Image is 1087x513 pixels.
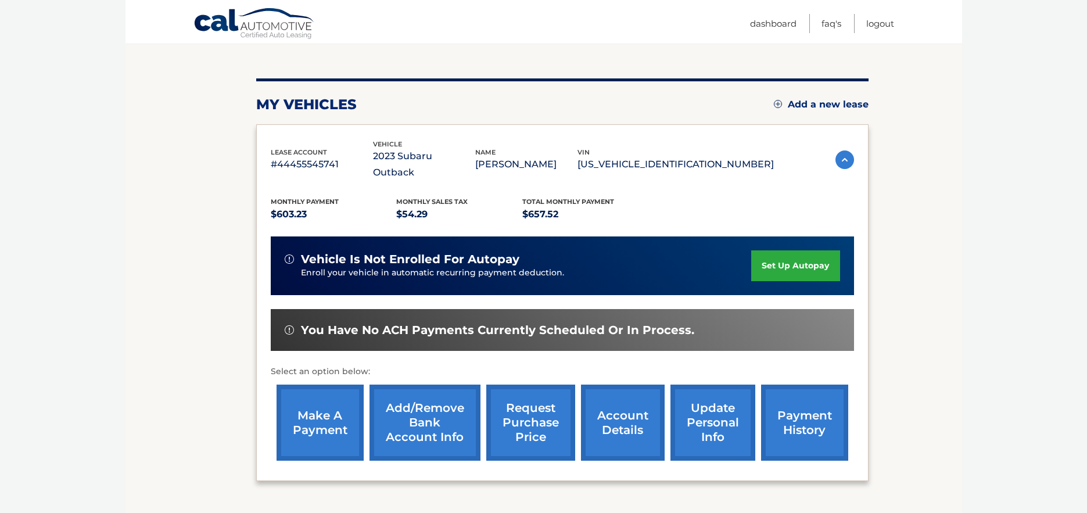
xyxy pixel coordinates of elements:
[373,148,475,181] p: 2023 Subaru Outback
[821,14,841,33] a: FAQ's
[271,148,327,156] span: lease account
[285,254,294,264] img: alert-white.svg
[396,198,468,206] span: Monthly sales Tax
[301,323,694,338] span: You have no ACH payments currently scheduled or in process.
[277,385,364,461] a: make a payment
[396,206,522,223] p: $54.29
[751,250,840,281] a: set up autopay
[866,14,894,33] a: Logout
[271,365,854,379] p: Select an option below:
[271,198,339,206] span: Monthly Payment
[301,267,752,279] p: Enroll your vehicle in automatic recurring payment deduction.
[369,385,480,461] a: Add/Remove bank account info
[475,148,496,156] span: name
[835,150,854,169] img: accordion-active.svg
[193,8,315,41] a: Cal Automotive
[256,96,357,113] h2: my vehicles
[475,156,577,173] p: [PERSON_NAME]
[761,385,848,461] a: payment history
[301,252,519,267] span: vehicle is not enrolled for autopay
[670,385,755,461] a: update personal info
[271,156,373,173] p: #44455545741
[581,385,665,461] a: account details
[774,100,782,108] img: add.svg
[577,156,774,173] p: [US_VEHICLE_IDENTIFICATION_NUMBER]
[285,325,294,335] img: alert-white.svg
[271,206,397,223] p: $603.23
[522,198,614,206] span: Total Monthly Payment
[577,148,590,156] span: vin
[373,140,402,148] span: vehicle
[750,14,797,33] a: Dashboard
[774,99,869,110] a: Add a new lease
[522,206,648,223] p: $657.52
[486,385,575,461] a: request purchase price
